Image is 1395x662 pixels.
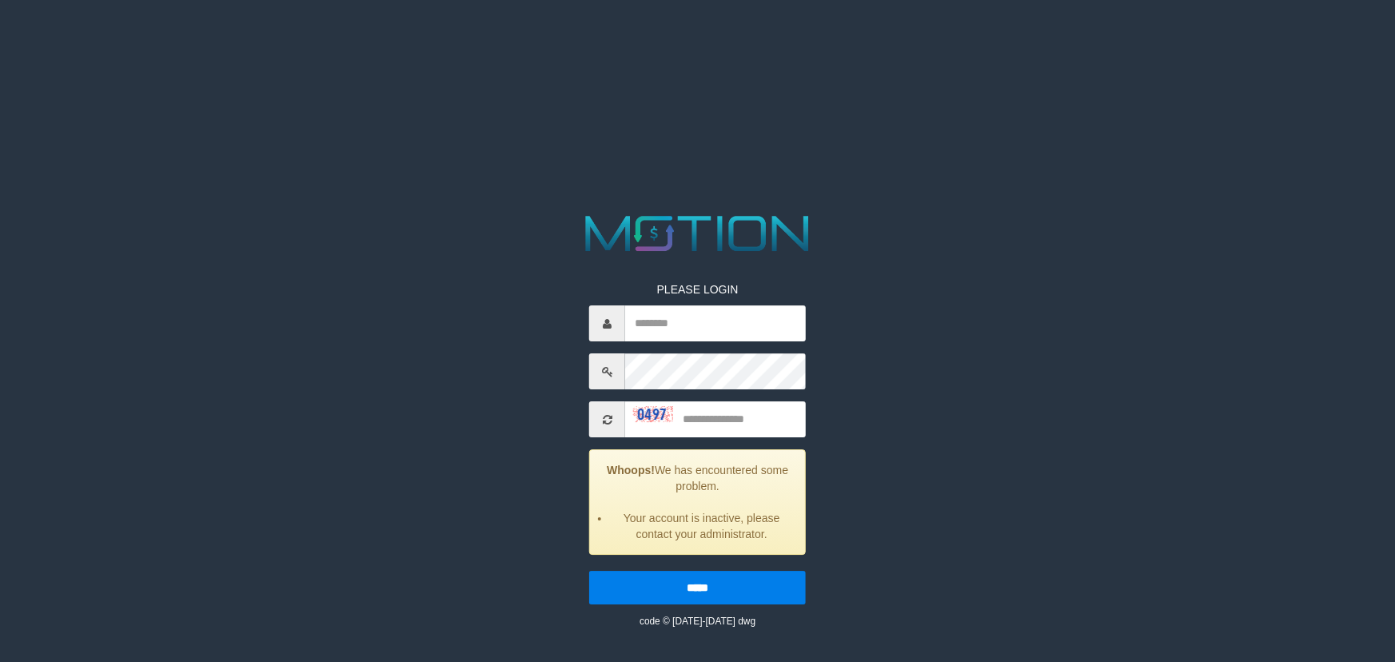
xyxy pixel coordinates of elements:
[589,281,806,297] p: PLEASE LOGIN
[640,616,755,627] small: code © [DATE]-[DATE] dwg
[589,449,806,555] div: We has encountered some problem.
[607,464,655,477] strong: Whoops!
[576,209,819,257] img: MOTION_logo.png
[610,510,793,542] li: Your account is inactive, please contact your administrator.
[633,407,673,423] img: captcha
